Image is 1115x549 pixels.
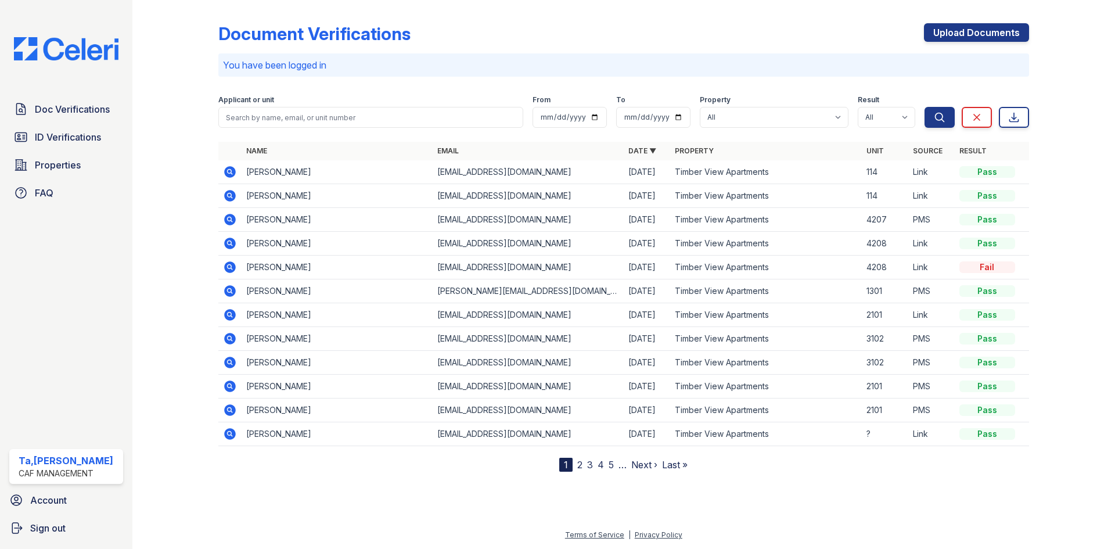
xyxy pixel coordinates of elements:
[5,489,128,512] a: Account
[908,303,955,327] td: Link
[624,279,670,303] td: [DATE]
[908,351,955,375] td: PMS
[631,459,657,471] a: Next ›
[959,428,1015,440] div: Pass
[908,327,955,351] td: PMS
[670,160,861,184] td: Timber View Apartments
[670,375,861,399] td: Timber View Apartments
[5,37,128,60] img: CE_Logo_Blue-a8612792a0a2168367f1c8372b55b34899dd931a85d93a1a3d3e32e68fde9ad4.png
[908,256,955,279] td: Link
[242,256,433,279] td: [PERSON_NAME]
[433,184,624,208] td: [EMAIL_ADDRESS][DOMAIN_NAME]
[662,459,688,471] a: Last »
[635,530,682,539] a: Privacy Policy
[242,232,433,256] td: [PERSON_NAME]
[624,256,670,279] td: [DATE]
[433,399,624,422] td: [EMAIL_ADDRESS][DOMAIN_NAME]
[242,279,433,303] td: [PERSON_NAME]
[5,516,128,540] a: Sign out
[959,381,1015,392] div: Pass
[433,256,624,279] td: [EMAIL_ADDRESS][DOMAIN_NAME]
[670,327,861,351] td: Timber View Apartments
[862,327,908,351] td: 3102
[242,208,433,232] td: [PERSON_NAME]
[618,458,627,472] span: …
[862,184,908,208] td: 114
[866,146,884,155] a: Unit
[223,58,1024,72] p: You have been logged in
[913,146,943,155] a: Source
[959,166,1015,178] div: Pass
[908,375,955,399] td: PMS
[959,333,1015,345] div: Pass
[670,232,861,256] td: Timber View Apartments
[908,399,955,422] td: PMS
[9,181,123,204] a: FAQ
[30,521,66,535] span: Sign out
[19,454,113,468] div: Ta,[PERSON_NAME]
[9,98,123,121] a: Doc Verifications
[862,208,908,232] td: 4207
[858,95,879,105] label: Result
[9,125,123,149] a: ID Verifications
[30,493,67,507] span: Account
[908,160,955,184] td: Link
[959,214,1015,225] div: Pass
[242,160,433,184] td: [PERSON_NAME]
[624,303,670,327] td: [DATE]
[35,186,53,200] span: FAQ
[624,184,670,208] td: [DATE]
[959,238,1015,249] div: Pass
[908,232,955,256] td: Link
[242,351,433,375] td: [PERSON_NAME]
[628,146,656,155] a: Date ▼
[862,375,908,399] td: 2101
[433,208,624,232] td: [EMAIL_ADDRESS][DOMAIN_NAME]
[675,146,714,155] a: Property
[242,399,433,422] td: [PERSON_NAME]
[242,422,433,446] td: [PERSON_NAME]
[433,375,624,399] td: [EMAIL_ADDRESS][DOMAIN_NAME]
[587,459,593,471] a: 3
[959,190,1015,202] div: Pass
[908,422,955,446] td: Link
[433,327,624,351] td: [EMAIL_ADDRESS][DOMAIN_NAME]
[437,146,459,155] a: Email
[700,95,731,105] label: Property
[862,232,908,256] td: 4208
[959,309,1015,321] div: Pass
[35,102,110,116] span: Doc Verifications
[670,208,861,232] td: Timber View Apartments
[959,404,1015,416] div: Pass
[218,107,523,128] input: Search by name, email, or unit number
[433,351,624,375] td: [EMAIL_ADDRESS][DOMAIN_NAME]
[862,303,908,327] td: 2101
[959,146,987,155] a: Result
[9,153,123,177] a: Properties
[242,303,433,327] td: [PERSON_NAME]
[862,160,908,184] td: 114
[862,351,908,375] td: 3102
[862,256,908,279] td: 4208
[670,399,861,422] td: Timber View Apartments
[242,375,433,399] td: [PERSON_NAME]
[246,146,267,155] a: Name
[628,530,631,539] div: |
[670,279,861,303] td: Timber View Apartments
[908,184,955,208] td: Link
[35,158,81,172] span: Properties
[670,256,861,279] td: Timber View Apartments
[959,285,1015,297] div: Pass
[862,399,908,422] td: 2101
[670,303,861,327] td: Timber View Apartments
[862,279,908,303] td: 1301
[959,261,1015,273] div: Fail
[624,160,670,184] td: [DATE]
[624,208,670,232] td: [DATE]
[624,375,670,399] td: [DATE]
[433,422,624,446] td: [EMAIL_ADDRESS][DOMAIN_NAME]
[433,232,624,256] td: [EMAIL_ADDRESS][DOMAIN_NAME]
[565,530,624,539] a: Terms of Service
[433,279,624,303] td: [PERSON_NAME][EMAIL_ADDRESS][DOMAIN_NAME]
[924,23,1029,42] a: Upload Documents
